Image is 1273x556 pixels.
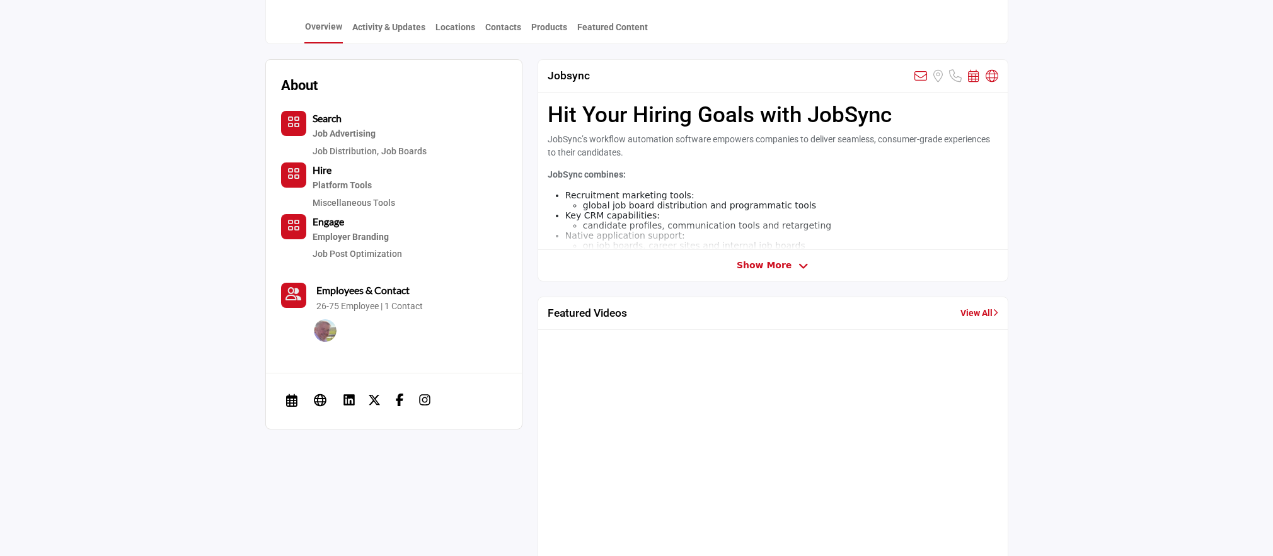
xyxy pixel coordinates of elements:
a: 26-75 Employee | 1 Contact [316,300,423,313]
div: Platforms and strategies for advertising job openings to attract a wide range of qualified candid... [313,126,427,142]
a: Job Distribution, [313,146,379,156]
h2: Jobsync [548,69,590,82]
button: Category Icon [281,214,306,239]
a: Miscellaneous Tools [313,198,395,208]
b: Employees & Contact [316,284,410,296]
img: Facebook [393,394,406,406]
a: Job Advertising [313,126,427,142]
div: Software and tools designed to enhance operational efficiency and collaboration in recruitment pr... [313,178,395,194]
a: Platform Tools [313,178,395,194]
img: Alex M. [314,319,337,342]
li: Native application support: [565,230,998,251]
li: Recruitment marketing tools: [565,190,998,210]
a: Locations [435,21,476,43]
b: Search [313,112,342,124]
a: Job Boards [381,146,427,156]
li: candidate profiles, communication tools and retargeting [583,220,998,230]
li: global job board distribution and programmatic tools [583,200,998,210]
a: Employees & Contact [316,283,410,298]
li: on job boards, career sites and internal job boards [583,241,998,251]
p: JobSync’s workflow automation software empowers companies to deliver seamless, consumer-grade exp... [548,133,998,159]
a: Engage [313,217,344,227]
a: Link of redirect to contact page [281,283,306,308]
b: Engage [313,215,344,227]
li: Key CRM capabilities: [565,210,998,230]
a: Activity & Updates [352,21,426,43]
b: Hire [313,164,331,176]
a: Products [531,21,568,43]
button: Category Icon [281,162,306,188]
a: Overview [304,20,343,43]
span: Show More [737,259,792,272]
a: Job Post Optimization [313,249,402,259]
strong: JobSync combines: [548,169,626,179]
img: Instagram [418,394,431,406]
a: Featured Content [577,21,648,43]
a: Employer Branding [313,229,402,246]
img: LinkedIn [343,394,355,406]
h2: Featured Videos [548,307,627,320]
a: Hire [313,166,331,176]
a: Search [313,114,342,124]
h1: Hit Your Hiring Goals with JobSync [548,102,998,128]
a: View All [960,307,998,320]
h2: About [281,75,318,96]
a: Contacts [485,21,522,43]
button: Contact-Employee Icon [281,283,306,308]
button: Category Icon [281,111,306,136]
img: X [368,394,381,406]
div: Strategies and tools dedicated to creating and maintaining a strong, positive employer brand. [313,229,402,246]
